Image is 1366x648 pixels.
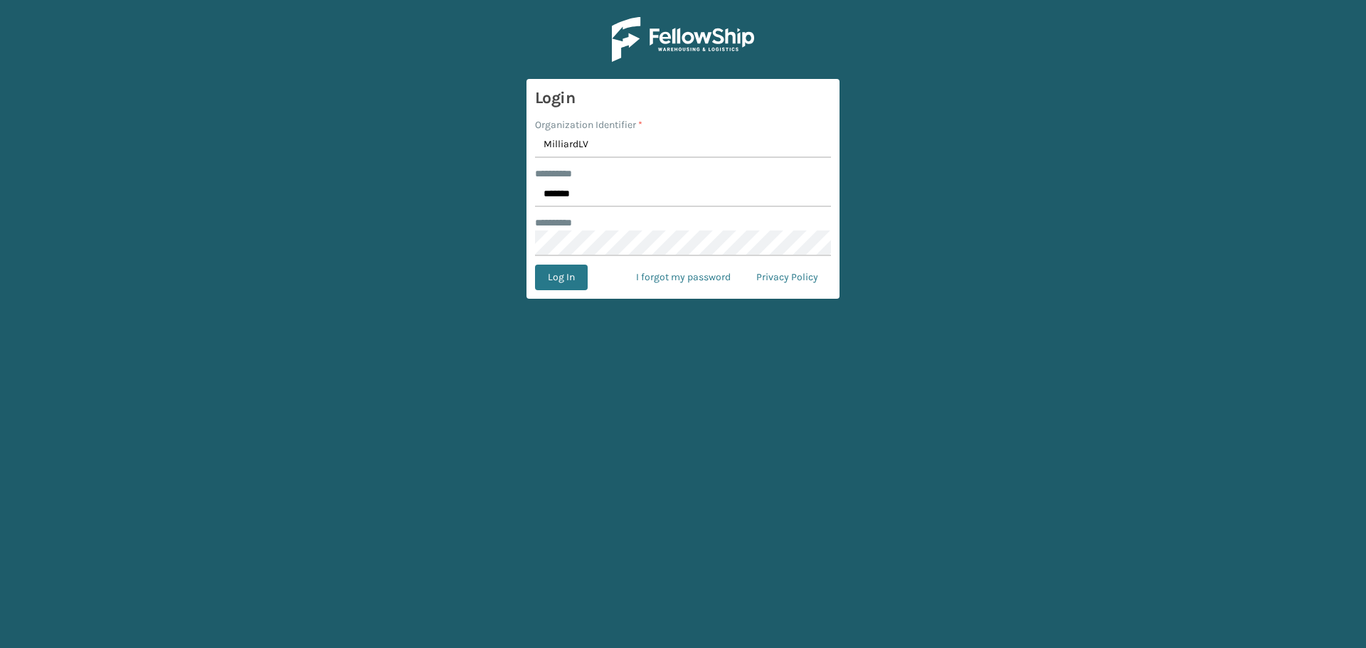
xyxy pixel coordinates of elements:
label: Organization Identifier [535,117,642,132]
a: I forgot my password [623,265,743,290]
button: Log In [535,265,588,290]
h3: Login [535,87,831,109]
img: Logo [612,17,754,62]
a: Privacy Policy [743,265,831,290]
